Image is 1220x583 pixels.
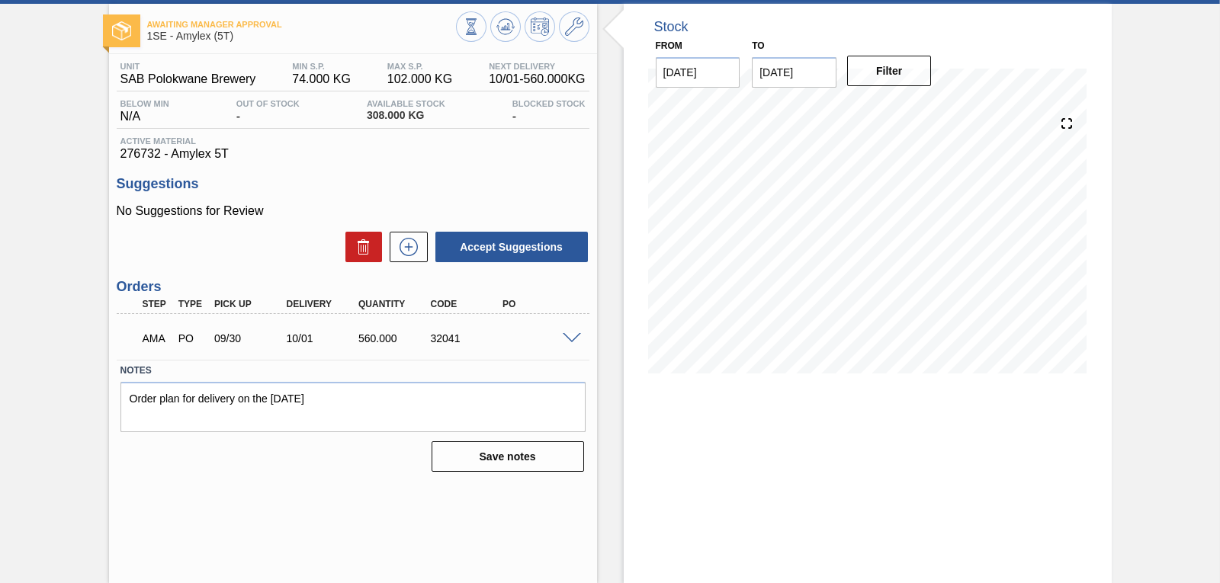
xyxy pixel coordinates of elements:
[367,110,445,121] span: 308.000 KG
[456,11,486,42] button: Stocks Overview
[233,99,303,123] div: -
[489,72,585,86] span: 10/01 - 560.000 KG
[236,99,300,108] span: Out Of Stock
[117,204,589,218] p: No Suggestions for Review
[367,99,445,108] span: Available Stock
[210,299,290,309] div: Pick up
[387,62,452,71] span: MAX S.P.
[120,99,169,108] span: Below Min
[656,57,740,88] input: mm/dd/yyyy
[509,99,589,123] div: -
[143,332,172,344] p: AMA
[292,62,351,71] span: MIN S.P.
[355,299,434,309] div: Quantity
[120,62,256,71] span: Unit
[432,441,584,472] button: Save notes
[117,279,589,295] h3: Orders
[435,232,588,262] button: Accept Suggestions
[210,332,290,344] div: 09/30/2025
[428,230,589,264] div: Accept Suggestions
[427,332,506,344] div: 32041
[338,232,382,262] div: Delete Suggestions
[512,99,586,108] span: Blocked Stock
[175,299,211,309] div: Type
[117,99,173,123] div: N/A
[292,72,351,86] span: 74.000 KG
[752,40,764,51] label: to
[427,299,506,309] div: Code
[120,360,586,382] label: Notes
[120,72,256,86] span: SAB Polokwane Brewery
[489,62,585,71] span: Next Delivery
[120,382,586,432] textarea: Order plan for delivery on the [DATE]
[283,299,362,309] div: Delivery
[387,72,452,86] span: 102.000 KG
[654,19,689,35] div: Stock
[283,332,362,344] div: 10/01/2025
[147,30,456,42] span: 1SE - Amylex (5T)
[139,299,175,309] div: Step
[120,147,586,161] span: 276732 - Amylex 5T
[117,176,589,192] h3: Suggestions
[120,136,586,146] span: Active Material
[175,332,211,344] div: Purchase order
[147,20,456,29] span: Awaiting Manager Approval
[656,40,682,51] label: From
[525,11,555,42] button: Schedule Inventory
[355,332,434,344] div: 560.000
[752,57,836,88] input: mm/dd/yyyy
[490,11,521,42] button: Update Chart
[847,56,932,86] button: Filter
[559,11,589,42] button: Go to Master Data / General
[112,21,131,40] img: Ícone
[382,232,428,262] div: New suggestion
[139,322,175,355] div: Awaiting Manager Approval
[499,299,578,309] div: PO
